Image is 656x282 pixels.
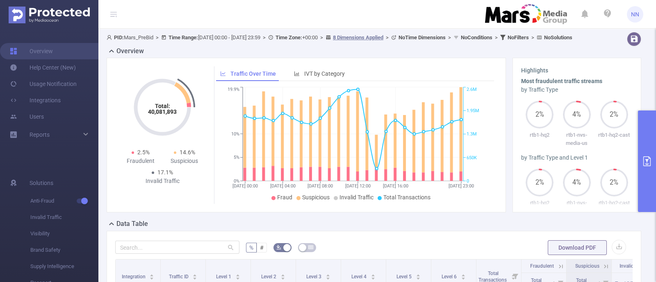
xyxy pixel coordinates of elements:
[318,34,326,41] span: >
[620,263,649,269] span: Invalid Traffic
[277,194,292,201] span: Fraud
[270,183,296,189] tspan: [DATE] 04:00
[216,274,232,280] span: Level 1
[461,273,465,275] i: icon: caret-up
[30,193,98,209] span: Anti-Fraud
[600,111,628,118] span: 2%
[10,43,53,59] a: Overview
[155,103,170,109] tspan: Total:
[339,194,374,201] span: Invalid Traffic
[30,258,98,275] span: Supply Intelligence
[526,111,553,118] span: 2%
[326,273,330,278] div: Sort
[333,34,383,41] u: 8 Dimensions Applied
[508,34,529,41] b: No Filters
[116,219,148,229] h2: Data Table
[326,273,330,275] i: icon: caret-up
[307,183,333,189] tspan: [DATE] 08:00
[235,276,240,279] i: icon: caret-down
[235,273,240,275] i: icon: caret-up
[461,34,492,41] b: No Conditions
[467,108,479,113] tspan: 1.95M
[230,70,276,77] span: Traffic Over Time
[461,276,465,279] i: icon: caret-down
[153,34,161,41] span: >
[107,35,114,40] i: icon: user
[306,274,323,280] span: Level 3
[30,242,98,258] span: Brand Safety
[232,183,258,189] tspan: [DATE] 00:00
[234,155,239,160] tspan: 5%
[416,273,420,275] i: icon: caret-up
[446,34,453,41] span: >
[449,183,474,189] tspan: [DATE] 23:00
[304,70,345,77] span: IVT by Category
[467,178,469,184] tspan: 0
[10,59,76,76] a: Help Center (New)
[548,240,607,255] button: Download PDF
[149,273,154,278] div: Sort
[631,6,639,23] span: NN
[169,34,198,41] b: Time Range:
[544,34,572,41] b: No Solutions
[10,108,44,125] a: Users
[467,87,477,92] tspan: 2.6M
[260,34,268,41] span: >
[326,276,330,279] i: icon: caret-down
[371,273,375,275] i: icon: caret-up
[30,209,98,226] span: Invalid Traffic
[280,276,285,279] i: icon: caret-down
[169,274,190,280] span: Traffic ID
[521,199,558,207] p: rtb1-hq2
[467,155,477,160] tspan: 650K
[595,131,633,139] p: rtb1-hq2-cast
[351,274,368,280] span: Level 4
[193,273,197,275] i: icon: caret-up
[416,273,421,278] div: Sort
[383,34,391,41] span: >
[563,111,591,118] span: 4%
[276,245,281,250] i: icon: bg-colors
[371,276,375,279] i: icon: caret-down
[563,179,591,186] span: 4%
[492,34,500,41] span: >
[116,46,144,56] h2: Overview
[249,244,253,251] span: %
[228,87,239,92] tspan: 19.9%
[30,175,53,191] span: Solutions
[162,157,206,165] div: Suspicious
[521,131,558,139] p: rtb1-hq2
[276,34,302,41] b: Time Zone:
[234,178,239,184] tspan: 0%
[521,78,602,84] b: Most fraudulent traffic streams
[280,273,285,275] i: icon: caret-up
[150,273,154,275] i: icon: caret-up
[575,263,599,269] span: Suspicious
[157,169,173,176] span: 17.1%
[526,179,553,186] span: 2%
[467,132,477,137] tspan: 1.3M
[461,273,466,278] div: Sort
[141,177,184,185] div: Invalid Traffic
[231,131,239,137] tspan: 10%
[180,149,195,156] span: 14.6%
[261,274,278,280] span: Level 2
[10,92,61,108] a: Integrations
[137,149,150,156] span: 2.5%
[114,34,124,41] b: PID:
[9,7,90,23] img: Protected Media
[558,199,596,215] p: rtb1-nvs-media-us
[235,273,240,278] div: Sort
[399,34,446,41] b: No Time Dimensions
[530,263,554,269] span: Fraudulent
[345,183,371,189] tspan: [DATE] 12:00
[148,108,177,115] tspan: 40,081,893
[30,131,50,138] span: Reports
[192,273,197,278] div: Sort
[383,194,430,201] span: Total Transactions
[595,199,633,207] p: rtb1-hq2-cast
[150,276,154,279] i: icon: caret-down
[122,274,147,280] span: Integration
[371,273,376,278] div: Sort
[10,76,77,92] a: Usage Notification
